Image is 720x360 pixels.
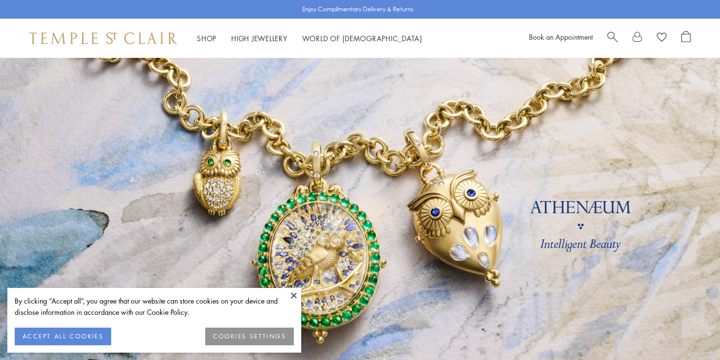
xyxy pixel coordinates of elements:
a: View Wishlist [657,31,667,46]
button: ACCEPT ALL COOKIES [15,328,111,345]
img: Temple St. Clair [29,32,177,44]
a: High JewelleryHigh Jewellery [231,33,288,43]
a: Book an Appointment [529,32,593,42]
p: Enjoy Complimentary Delivery & Returns [302,4,413,14]
a: ShopShop [197,33,216,43]
a: World of [DEMOGRAPHIC_DATA]World of [DEMOGRAPHIC_DATA] [302,33,422,43]
div: By clicking “Accept all”, you agree that our website can store cookies on your device and disclos... [15,295,294,318]
a: Open Shopping Bag [681,31,691,46]
button: COOKIES SETTINGS [205,328,294,345]
a: Search [607,31,618,46]
nav: Main navigation [197,32,422,45]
